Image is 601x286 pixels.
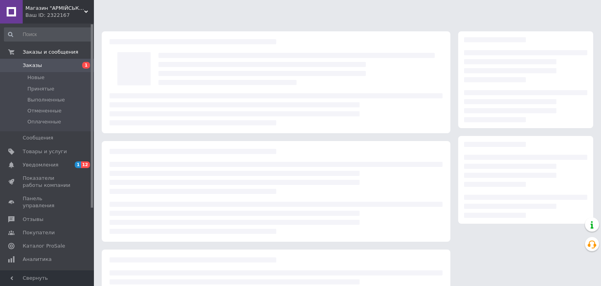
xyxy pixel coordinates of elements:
[25,12,94,19] div: Ваш ID: 2322167
[23,148,67,155] span: Товары и услуги
[75,161,81,168] span: 1
[23,229,55,236] span: Покупатели
[23,134,53,141] span: Сообщения
[27,107,61,114] span: Отмененные
[27,118,61,125] span: Оплаченные
[27,85,54,92] span: Принятые
[27,74,45,81] span: Новые
[27,96,65,103] span: Выполненные
[4,27,92,42] input: Поиск
[23,269,72,283] span: Инструменты вебмастера и SEO
[82,62,90,69] span: 1
[81,161,90,168] span: 12
[23,161,58,168] span: Уведомления
[23,175,72,189] span: Показатели работы компании
[23,49,78,56] span: Заказы и сообщения
[23,256,52,263] span: Аналитика
[23,62,42,69] span: Заказы
[23,216,43,223] span: Отзывы
[23,195,72,209] span: Панель управления
[23,243,65,250] span: Каталог ProSale
[25,5,84,12] span: Магазин "АРМІЙСЬКИЙ"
